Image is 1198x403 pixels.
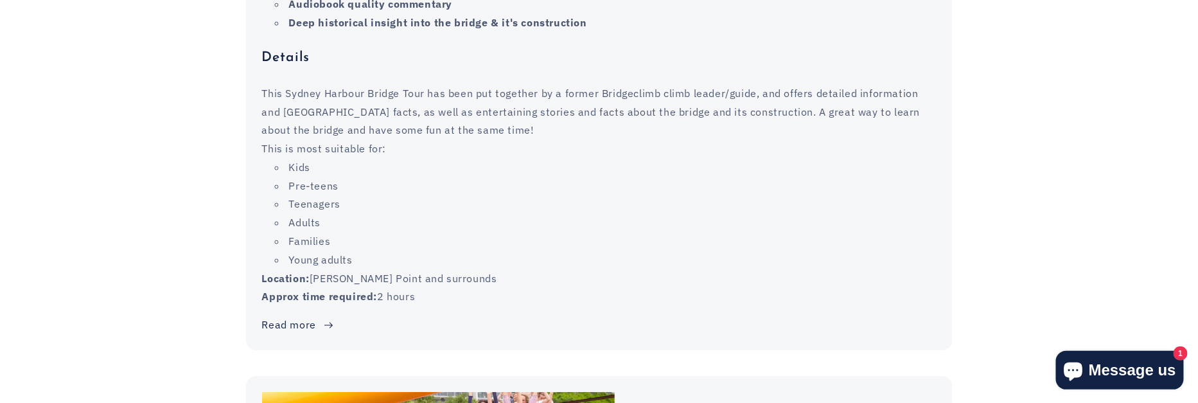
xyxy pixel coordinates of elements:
[262,290,378,303] strong: Approx time required:
[275,195,937,213] li: Teenagers
[262,272,310,285] strong: Location:
[275,232,937,251] li: Families
[289,16,587,29] strong: Deep historical insight into the bridge & it's construction
[262,139,937,158] p: This is most suitable for:
[262,316,334,334] a: Read more
[262,49,937,66] h4: Details
[262,84,937,139] p: This Sydney Harbour Bridge Tour has been put together by a former Bridgeclimb climb leader/guide,...
[275,158,937,177] li: Kids
[262,269,937,288] p: [PERSON_NAME] Point and surrounds
[275,251,937,269] li: Young adults
[275,177,937,195] li: Pre-teens
[275,213,937,232] li: Adults
[1052,351,1188,393] inbox-online-store-chat: Shopify online store chat
[262,287,937,306] p: 2 hours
